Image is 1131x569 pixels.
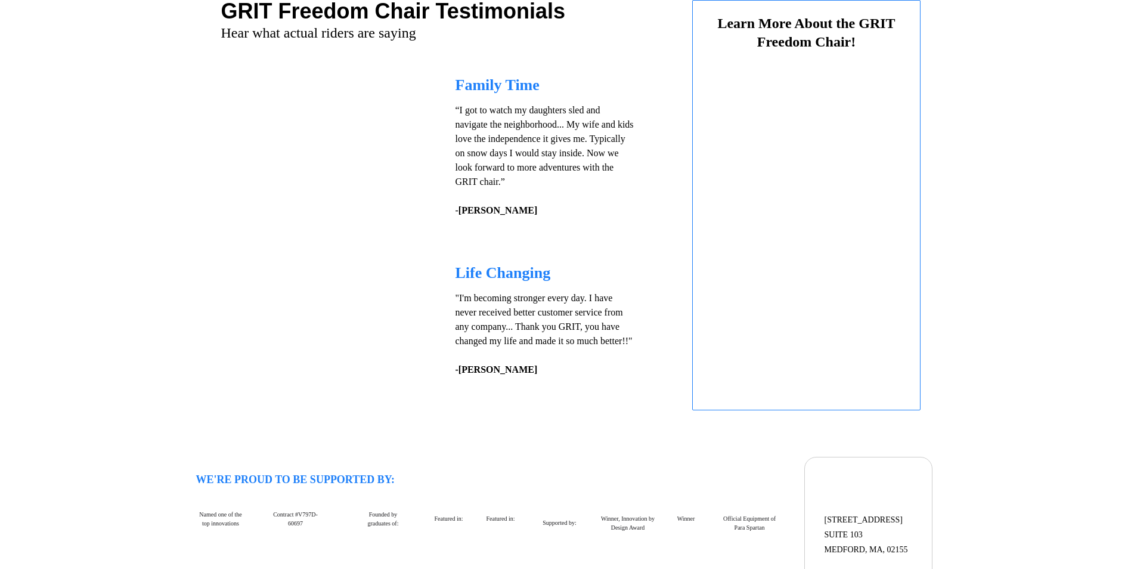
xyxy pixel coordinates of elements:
span: [STREET_ADDRESS] [825,515,903,524]
span: Official Equipment of Para Spartan [723,515,776,531]
span: Family Time [456,76,540,94]
span: Named one of the top innovations [199,511,241,527]
span: SUITE 103 [825,530,863,539]
span: Life Changing [456,264,551,282]
iframe: Form 0 [712,58,900,147]
span: Winner, Innovation by Design Award [601,515,655,531]
span: Hear what actual riders are saying [221,25,416,41]
span: Featured in: [434,515,463,522]
span: Winner [677,515,695,522]
span: “I got to watch my daughters sled and navigate the neighborhood... My wife and kids love the inde... [456,105,634,215]
span: "I'm becoming stronger every day. I have never received better customer service from any company.... [456,293,633,346]
span: Learn More About the GRIT Freedom Chair! [717,16,895,50]
strong: -[PERSON_NAME] [456,364,538,375]
strong: [PERSON_NAME] [458,205,537,215]
span: MEDFORD, MA, 02155 [825,545,908,554]
span: Featured in: [486,515,515,522]
span: Supported by: [543,519,576,526]
span: WE'RE PROUD TO BE SUPPORTED BY: [196,474,395,485]
span: Contract #V797D-60697 [273,511,318,527]
span: Founded by graduates of: [368,511,399,527]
